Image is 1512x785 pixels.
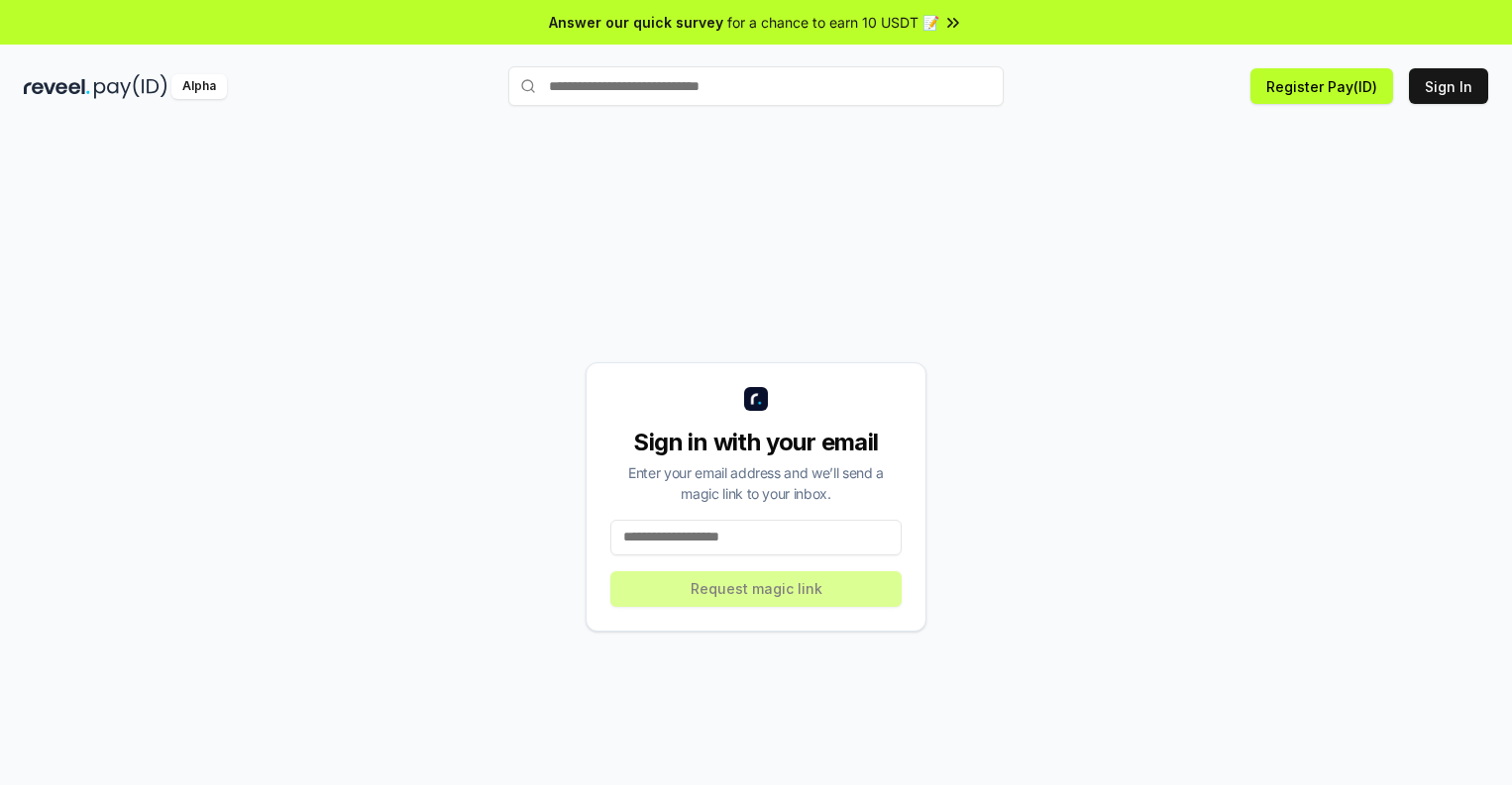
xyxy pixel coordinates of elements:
div: Sign in with your email [610,427,902,458]
img: pay_id [94,74,167,99]
div: Alpha [171,74,227,99]
img: reveel_dark [24,74,90,99]
div: Enter your email address and we’ll send a magic link to your inbox. [610,462,902,504]
img: logo_small [744,387,768,411]
span: Answer our quick survey [549,12,723,33]
button: Sign In [1409,68,1488,104]
button: Register Pay(ID) [1250,68,1393,104]
span: for a chance to earn 10 USDT 📝 [727,12,939,33]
